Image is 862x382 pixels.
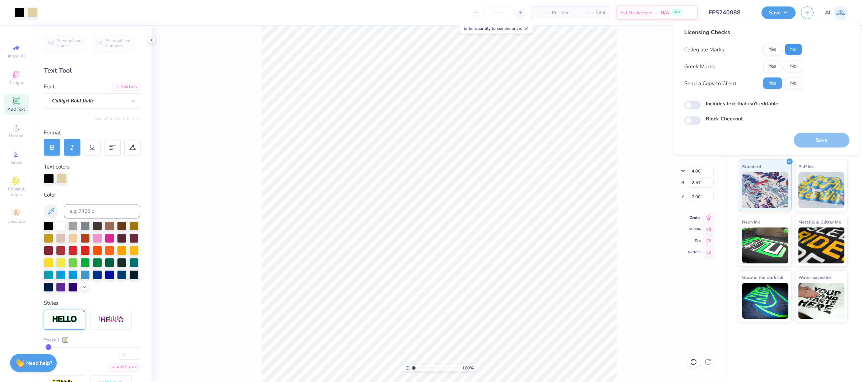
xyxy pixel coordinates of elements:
button: Save [761,6,796,19]
img: Angela Legaspi [834,6,848,20]
strong: Need help? [26,360,52,367]
span: Image AI [8,53,25,59]
span: Add Text [8,106,25,112]
span: Glow in the Dark Ink [742,273,783,281]
label: Block Checkout [706,115,743,123]
button: Yes [763,78,782,89]
span: Upload [9,133,23,139]
span: AL [825,9,832,17]
span: Middle [688,227,701,232]
img: Glow in the Dark Ink [742,283,788,319]
img: Standard [742,172,788,208]
span: Puff Ink [798,163,814,170]
div: Collegiate Marks [684,45,724,54]
span: – – [536,9,550,17]
img: Stroke [52,315,77,323]
div: Styles [44,299,140,307]
span: Personalized Numbers [105,38,131,48]
button: Switch to Greek Letters [95,116,140,121]
span: 100 % [462,365,474,371]
div: Send a Copy to Client [684,79,736,87]
img: Puff Ink [798,172,845,208]
button: Yes [763,44,782,55]
img: Shadow [99,315,124,324]
label: Includes text that isn't editable [706,100,778,107]
input: – – [484,6,512,19]
label: Text colors [44,163,70,171]
span: Per Item [552,9,570,17]
span: Clipart & logos [4,186,29,198]
span: Greek [11,160,22,165]
span: Top [688,238,701,243]
span: Personalized Names [56,38,82,48]
span: Stroke 1 [44,337,60,343]
span: – – [578,9,593,17]
img: Neon Ink [742,227,788,263]
span: Water based Ink [798,273,831,281]
span: Center [688,215,701,220]
span: N/A [661,9,669,17]
button: No [785,61,802,72]
span: Standard [742,163,761,170]
div: Licensing Checks [684,28,802,37]
button: Yes [763,61,782,72]
img: Water based Ink [798,283,845,319]
span: Est. Delivery [620,9,648,17]
div: Enter quantity to see the price. [460,23,533,33]
span: Neon Ink [742,218,760,226]
span: Designs [8,80,24,86]
input: e.g. 7428 c [64,204,140,218]
div: Greek Marks [684,62,715,70]
span: FREE [673,10,681,15]
span: Metallic & Glitter Ink [798,218,841,226]
div: Add Font [112,83,140,91]
a: AL [825,6,848,20]
span: Decorate [8,218,25,224]
div: Text Tool [44,66,140,75]
span: Bottom [688,250,701,255]
img: Metallic & Glitter Ink [798,227,845,263]
span: Total [595,9,606,17]
button: No [785,44,802,55]
button: No [785,78,802,89]
div: Add Stroke [108,363,140,372]
input: Untitled Design [703,5,756,20]
div: Format [44,129,141,137]
div: Color [44,191,140,199]
label: Font [44,83,55,91]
